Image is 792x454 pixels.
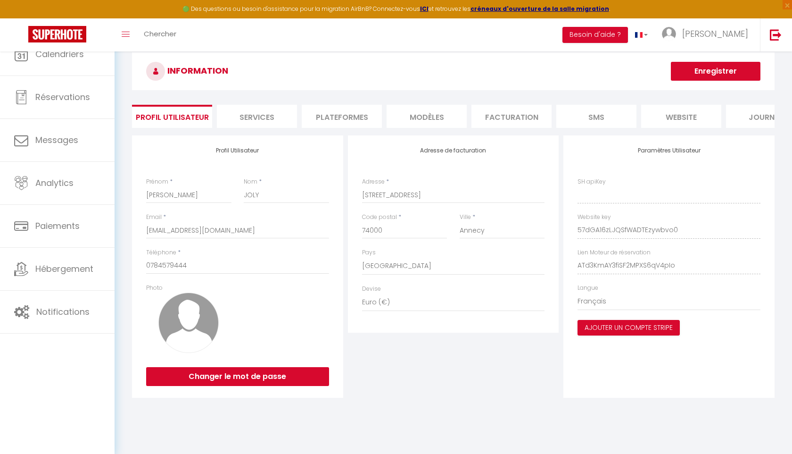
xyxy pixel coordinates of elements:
[217,105,297,128] li: Services
[146,147,329,154] h4: Profil Utilisateur
[577,147,760,154] h4: Paramètres Utilisateur
[158,293,219,353] img: avatar.png
[577,177,606,186] label: SH apiKey
[682,28,748,40] span: [PERSON_NAME]
[36,306,90,318] span: Notifications
[146,367,329,386] button: Changer le mot de passe
[28,26,86,42] img: Super Booking
[420,5,429,13] a: ICI
[35,177,74,189] span: Analytics
[35,48,84,60] span: Calendriers
[137,18,183,51] a: Chercher
[8,4,36,32] button: Ouvrir le widget de chat LiveChat
[662,27,676,41] img: ...
[671,62,760,81] button: Enregistrer
[577,320,680,336] button: Ajouter un compte Stripe
[387,105,467,128] li: MODÈLES
[144,29,176,39] span: Chercher
[132,105,212,128] li: Profil Utilisateur
[35,220,80,232] span: Paiements
[562,27,628,43] button: Besoin d'aide ?
[35,91,90,103] span: Réservations
[655,18,760,51] a: ... [PERSON_NAME]
[471,105,552,128] li: Facturation
[362,213,397,222] label: Code postal
[146,248,176,257] label: Téléphone
[577,248,651,257] label: Lien Moteur de réservation
[362,285,381,294] label: Devise
[302,105,382,128] li: Plateformes
[132,52,775,90] h3: INFORMATION
[146,177,168,186] label: Prénom
[146,213,162,222] label: Email
[362,147,545,154] h4: Adresse de facturation
[770,29,782,41] img: logout
[460,213,471,222] label: Ville
[244,177,257,186] label: Nom
[35,134,78,146] span: Messages
[35,263,93,275] span: Hébergement
[362,248,376,257] label: Pays
[577,284,598,293] label: Langue
[641,105,721,128] li: website
[362,177,385,186] label: Adresse
[556,105,636,128] li: SMS
[470,5,609,13] a: créneaux d'ouverture de la salle migration
[146,284,163,293] label: Photo
[577,213,611,222] label: Website key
